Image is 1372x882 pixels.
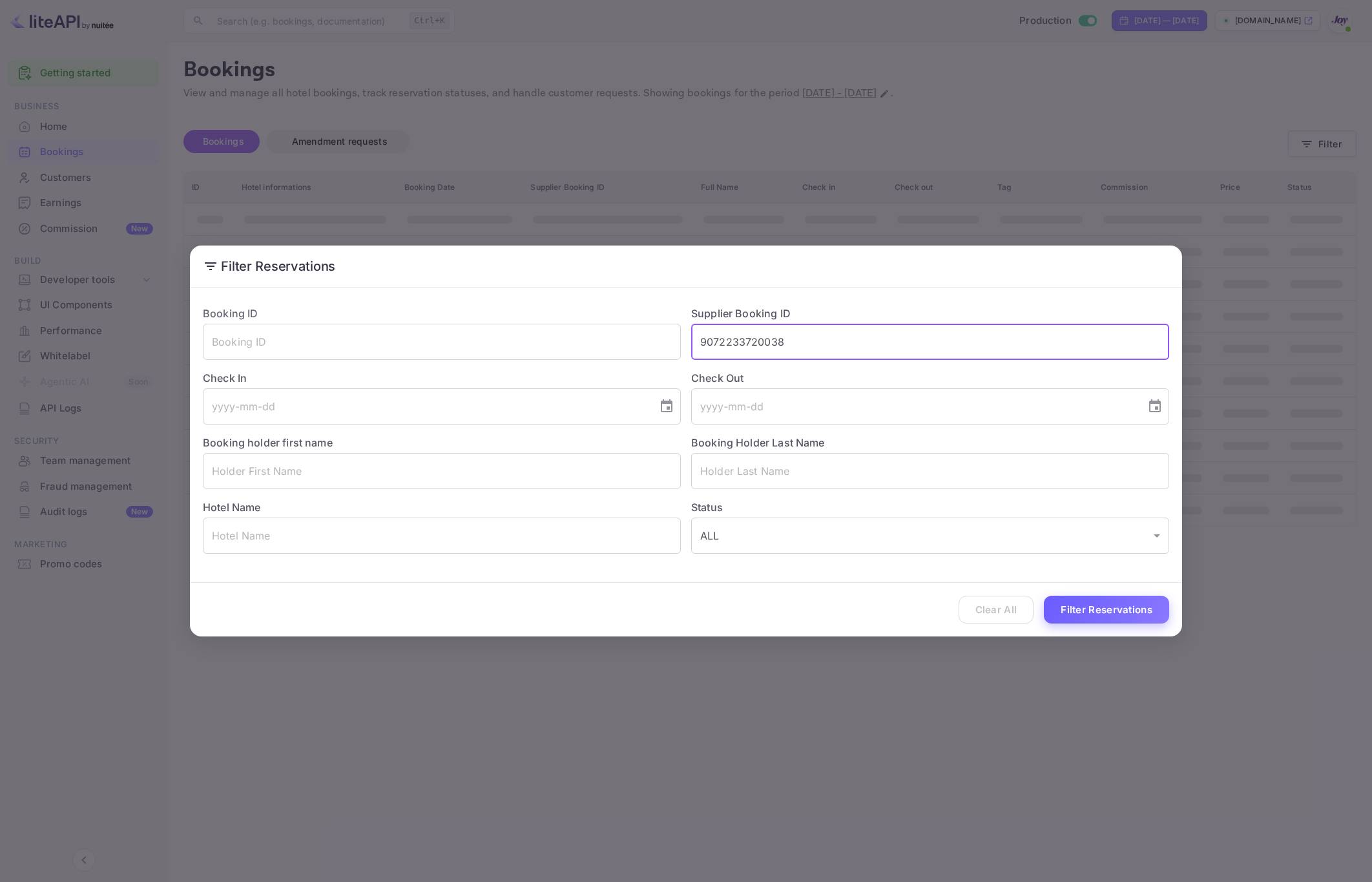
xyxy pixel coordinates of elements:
input: Holder Last Name [691,453,1169,489]
input: Booking ID [203,324,681,360]
input: Hotel Name [203,518,681,554]
button: Choose date [654,394,680,419]
label: Hotel Name [203,501,261,514]
label: Check Out [691,370,1169,386]
button: Choose date [1142,394,1168,419]
button: Filter Reservations [1044,596,1169,624]
label: Check In [203,370,681,386]
label: Status [691,499,1169,515]
input: Holder First Name [203,453,681,489]
input: yyyy-mm-dd [203,388,649,425]
h2: Filter Reservations [190,246,1182,287]
label: Booking ID [203,307,258,320]
label: Supplier Booking ID [691,307,791,320]
div: ALL [691,518,1169,554]
label: Booking Holder Last Name [691,436,825,449]
input: Supplier Booking ID [691,324,1169,360]
label: Booking holder first name [203,436,333,449]
input: yyyy-mm-dd [691,388,1137,425]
